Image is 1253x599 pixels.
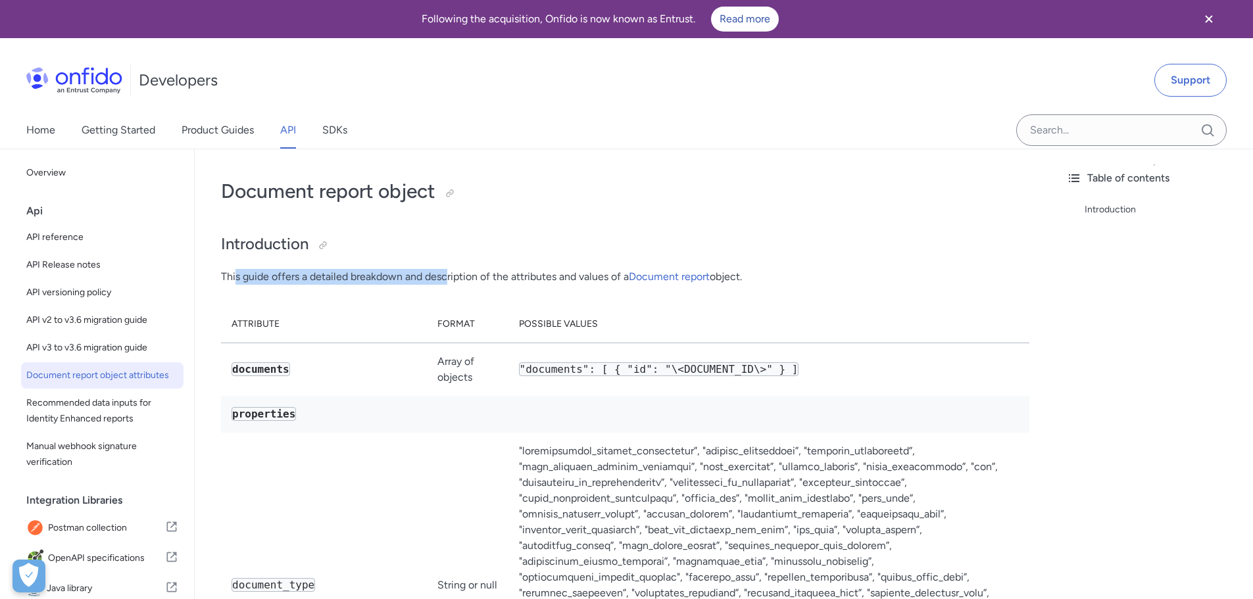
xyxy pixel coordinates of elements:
div: Table of contents [1066,170,1242,186]
th: Attribute [221,306,427,343]
a: Home [26,112,55,149]
span: API v2 to v3.6 migration guide [26,312,178,328]
p: This guide offers a detailed breakdown and description of the attributes and values of a object. [221,269,1029,285]
img: Onfido Logo [26,67,122,93]
span: Postman collection [48,519,165,537]
a: Document report object attributes [21,362,184,389]
a: Support [1154,64,1227,97]
a: IconOpenAPI specificationsOpenAPI specifications [21,544,184,573]
a: API [280,112,296,149]
a: Overview [21,160,184,186]
button: Open Preferences [12,560,45,592]
h1: Document report object [221,178,1029,204]
input: Onfido search input field [1016,114,1227,146]
button: Close banner [1185,3,1233,36]
a: SDKs [322,112,347,149]
span: Manual webhook signature verification [26,439,178,470]
a: API v2 to v3.6 migration guide [21,307,184,333]
code: documents [232,362,290,376]
span: API Release notes [26,257,178,273]
span: Overview [26,165,178,181]
h1: Developers [139,70,218,91]
a: IconPostman collectionPostman collection [21,514,184,542]
a: Getting Started [82,112,155,149]
th: Format [427,306,508,343]
a: Product Guides [182,112,254,149]
a: Manual webhook signature verification [21,433,184,475]
span: Java library [47,579,165,598]
a: Read more [711,7,779,32]
span: Recommended data inputs for Identity Enhanced reports [26,395,178,427]
span: API reference [26,229,178,245]
code: "documents": [ { "id": "\<DOCUMENT_ID\>" } ] [519,362,799,376]
svg: Close banner [1201,11,1217,27]
span: OpenAPI specifications [48,549,165,567]
code: properties [232,407,296,421]
div: Integration Libraries [26,487,189,514]
a: Recommended data inputs for Identity Enhanced reports [21,390,184,432]
div: Api [26,198,189,224]
a: API versioning policy [21,279,184,306]
img: IconPostman collection [26,519,48,537]
div: Cookie Preferences [12,560,45,592]
a: API reference [21,224,184,251]
a: Introduction [1085,202,1242,218]
span: API versioning policy [26,285,178,300]
code: document_type [232,578,315,592]
a: API v3 to v3.6 migration guide [21,335,184,361]
span: API v3 to v3.6 migration guide [26,340,178,356]
a: Document report [629,270,710,283]
td: Array of objects [427,343,508,396]
h2: Introduction [221,233,1029,256]
div: Following the acquisition, Onfido is now known as Entrust. [16,7,1185,32]
th: Possible values [508,306,1030,343]
span: Document report object attributes [26,368,178,383]
img: IconOpenAPI specifications [26,549,48,567]
a: API Release notes [21,252,184,278]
